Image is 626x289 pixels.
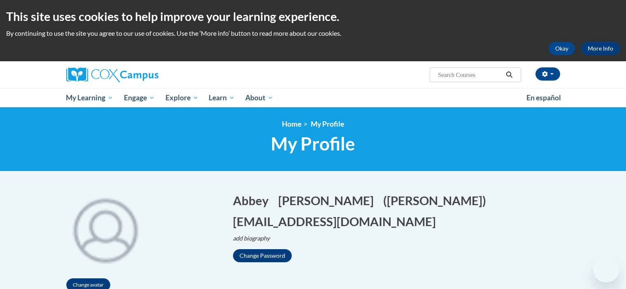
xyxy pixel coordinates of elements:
button: Edit email address [233,213,441,230]
iframe: Button to launch messaging window [593,256,619,282]
button: Edit last name [278,192,379,209]
button: Search [503,70,515,80]
a: Home [282,120,301,128]
span: My Learning [66,93,113,103]
span: Explore [165,93,198,103]
span: My Profile [271,133,355,155]
a: Learn [203,88,240,107]
button: Change Password [233,249,292,262]
button: Account Settings [535,67,560,81]
span: Learn [209,93,235,103]
span: En español [526,93,561,102]
img: profile avatar [60,184,151,274]
div: Main menu [54,88,572,107]
a: Explore [160,88,204,107]
button: Edit screen name [383,192,491,209]
a: Engage [119,88,160,107]
img: Cox Campus [66,67,158,82]
a: My Learning [61,88,119,107]
h2: This site uses cookies to help improve your learning experience. [6,8,620,25]
input: Search Courses [437,70,503,80]
a: En español [521,89,566,106]
a: About [240,88,279,107]
button: Okay [549,42,575,55]
button: Edit biography [233,234,277,243]
i: add biography [233,235,270,242]
div: Click to change the profile picture [60,184,151,274]
button: Edit first name [233,192,274,209]
span: My Profile [311,120,344,128]
a: More Info [581,42,620,55]
span: About [245,93,273,103]
p: By continuing to use the site you agree to our use of cookies. Use the ‘More info’ button to read... [6,29,620,38]
span: Engage [124,93,155,103]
